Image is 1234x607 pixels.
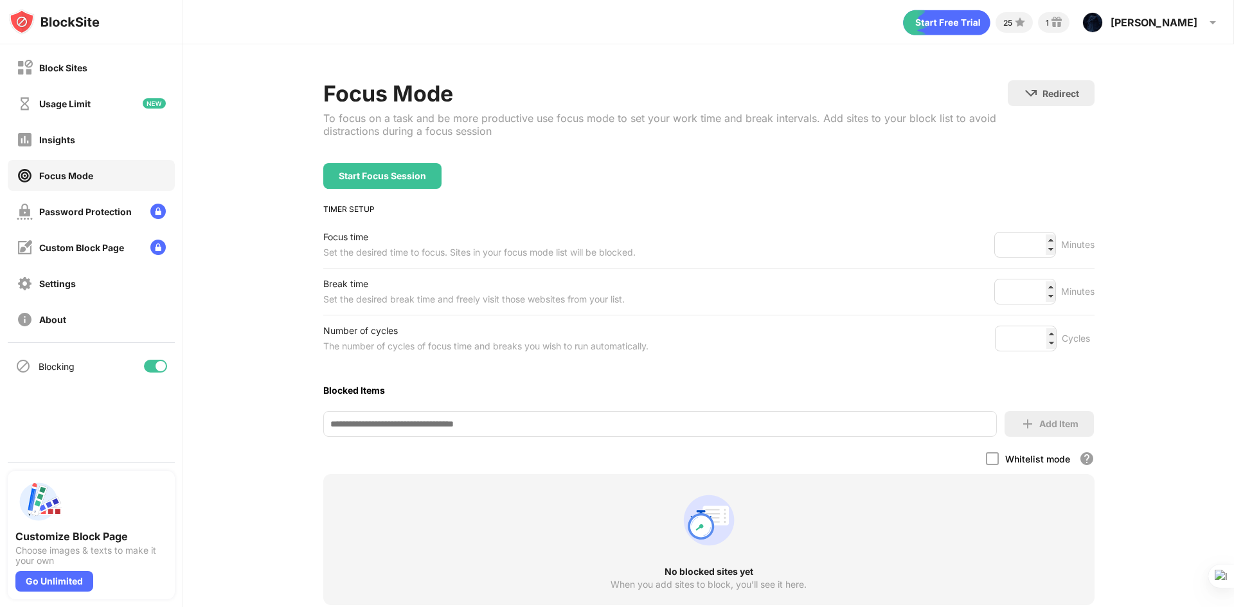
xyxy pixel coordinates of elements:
[9,9,100,35] img: logo-blocksite.svg
[17,240,33,256] img: customize-block-page-off.svg
[323,385,1095,396] div: Blocked Items
[39,134,75,145] div: Insights
[678,489,740,551] div: animation
[323,80,1008,107] div: Focus Mode
[143,98,166,109] img: new-icon.svg
[150,240,166,255] img: lock-menu.svg
[1049,15,1064,30] img: reward-small.svg
[1111,16,1197,29] div: [PERSON_NAME]
[1012,15,1028,30] img: points-small.svg
[339,171,426,181] div: Start Focus Session
[17,60,33,76] img: block-off.svg
[150,204,166,219] img: lock-menu.svg
[39,314,66,325] div: About
[39,62,87,73] div: Block Sites
[1082,12,1103,33] img: ACg8ocLp99a96v-7vfnhvG6ZNaGFndAUw_ZddnPpqD4_kqd1CZaJSqk6=s96-c
[1042,88,1079,99] div: Redirect
[323,292,625,307] div: Set the desired break time and freely visit those websites from your list.
[17,132,33,148] img: insights-off.svg
[39,361,75,372] div: Blocking
[323,323,648,339] div: Number of cycles
[323,204,1095,214] div: TIMER SETUP
[17,312,33,328] img: about-off.svg
[903,10,990,35] div: animation
[17,96,33,112] img: time-usage-off.svg
[1061,237,1095,252] div: Minutes
[323,229,636,245] div: Focus time
[39,98,91,109] div: Usage Limit
[1005,453,1070,464] div: Whitelist mode
[15,571,93,592] div: Go Unlimited
[39,206,132,217] div: Password Protection
[39,170,93,181] div: Focus Mode
[17,276,33,292] img: settings-off.svg
[15,479,62,525] img: push-custom-page.svg
[323,276,625,292] div: Break time
[1061,284,1095,299] div: Minutes
[39,242,124,253] div: Custom Block Page
[17,204,33,220] img: password-protection-off.svg
[15,358,31,374] img: blocking-icon.svg
[17,168,33,184] img: focus-on.svg
[611,579,807,590] div: When you add sites to block, you’ll see it here.
[15,545,167,566] div: Choose images & texts to make it your own
[1039,419,1078,429] div: Add Item
[323,112,1008,137] div: To focus on a task and be more productive use focus mode to set your work time and break interval...
[1062,331,1095,346] div: Cycles
[1046,18,1049,28] div: 1
[323,567,1095,577] div: No blocked sites yet
[1003,18,1012,28] div: 25
[323,245,636,260] div: Set the desired time to focus. Sites in your focus mode list will be blocked.
[15,530,167,543] div: Customize Block Page
[323,339,648,354] div: The number of cycles of focus time and breaks you wish to run automatically.
[39,278,76,289] div: Settings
